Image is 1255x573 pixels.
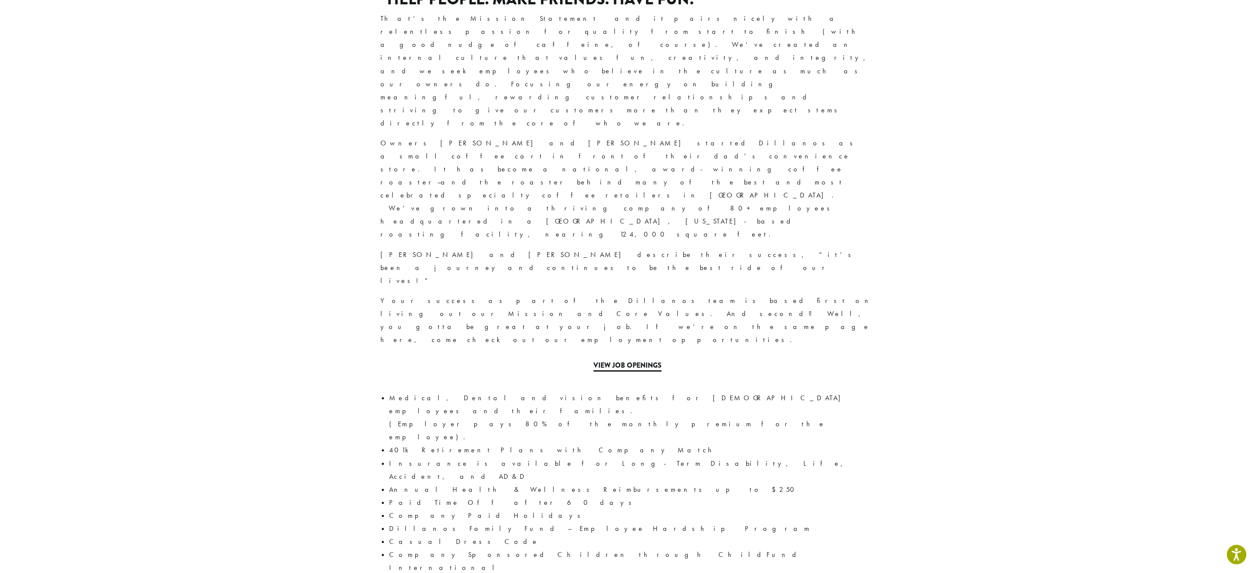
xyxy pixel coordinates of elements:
[380,294,875,346] p: Your success as part of the Dillanos team is based first on living out our Mission and Core Value...
[389,509,875,522] li: Company Paid Holidays
[380,12,875,130] p: That’s the Mission Statement and it pairs nicely with a relentless passion for quality from start...
[389,457,875,483] li: Insurance is available for Long-Term Disability, Life, Accident, and AD&D
[389,444,875,457] li: 401k Retirement Plans with Company Match
[593,360,662,372] a: View Job Openings
[380,137,875,241] p: Owners [PERSON_NAME] and [PERSON_NAME] started Dillanos as a small coffee cart in front of their ...
[389,535,875,548] li: Casual Dress Code
[389,392,875,444] li: Medical, Dental and vision benefits for [DEMOGRAPHIC_DATA] employees and their families. (Employe...
[389,522,875,535] li: Dillanos Family Fund – Employee Hardship Program
[380,248,875,287] p: [PERSON_NAME] and [PERSON_NAME] describe their success, “it’s been a journey and continues to be ...
[389,496,875,509] li: Paid Time Off after 60 days
[389,483,875,496] li: Annual Health & Wellness Reimbursements up to $250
